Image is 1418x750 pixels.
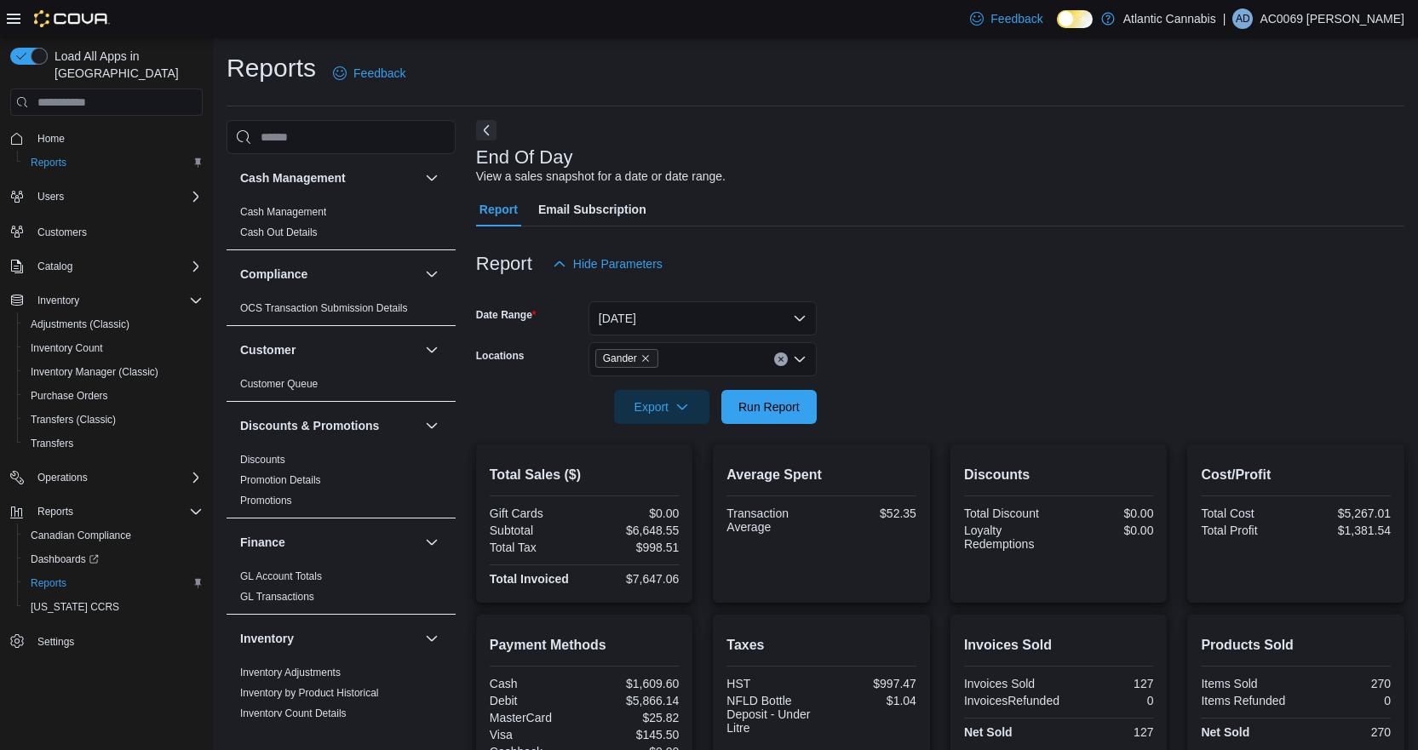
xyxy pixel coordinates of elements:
button: Export [614,390,709,424]
a: GL Transactions [240,591,314,603]
a: Feedback [326,56,412,90]
img: Cova [34,10,110,27]
span: GL Account Totals [240,570,322,583]
button: Remove Gander from selection in this group [640,353,651,364]
button: Finance [240,534,418,551]
strong: Net Sold [964,725,1013,739]
span: Dashboards [24,549,203,570]
p: Atlantic Cannabis [1123,9,1216,29]
div: View a sales snapshot for a date or date range. [476,168,726,186]
h3: Cash Management [240,169,346,186]
div: Loyalty Redemptions [964,524,1055,551]
h3: Finance [240,534,285,551]
div: MasterCard [490,711,581,724]
div: 0 [1066,694,1153,707]
a: Promotions [240,495,292,507]
span: Washington CCRS [24,597,203,617]
button: Reports [3,500,210,524]
button: Discounts & Promotions [422,415,442,436]
label: Date Range [476,308,537,322]
div: Gift Cards [490,507,581,520]
strong: Net Sold [1201,725,1249,739]
a: Feedback [963,2,1049,36]
div: Transaction Average [726,507,818,534]
span: Load All Apps in [GEOGRAPHIC_DATA] [48,48,203,82]
button: Reports [17,571,210,595]
a: Home [31,129,72,149]
button: Operations [3,466,210,490]
span: Transfers (Classic) [31,413,116,427]
h2: Taxes [726,635,916,656]
div: $145.50 [588,728,679,741]
span: Home [37,132,65,146]
div: Invoices Sold [964,677,1055,690]
span: Catalog [37,260,72,273]
button: Transfers [17,432,210,455]
a: Inventory Adjustments [240,667,341,678]
div: AC0069 Dwyer Samantha [1232,9,1253,29]
button: Canadian Compliance [17,524,210,547]
span: Canadian Compliance [31,529,131,542]
button: Compliance [422,264,442,284]
h3: Discounts & Promotions [240,417,379,434]
button: Inventory [422,628,442,649]
h2: Total Sales ($) [490,465,680,485]
span: Settings [31,631,203,652]
div: $0.00 [1062,507,1153,520]
a: Cash Out Details [240,226,318,238]
button: Inventory Manager (Classic) [17,360,210,384]
span: Dark Mode [1057,28,1058,29]
div: $997.47 [825,677,916,690]
h2: Average Spent [726,465,916,485]
div: NFLD Bottle Deposit - Under Litre [726,694,818,735]
label: Locations [476,349,525,363]
a: Purchase Orders [24,386,115,406]
div: Items Refunded [1201,694,1292,707]
button: Cash Management [240,169,418,186]
span: [US_STATE] CCRS [31,600,119,614]
span: Dashboards [31,552,99,566]
a: Inventory Count Details [240,707,347,719]
h3: Inventory [240,630,294,647]
p: AC0069 [PERSON_NAME] [1260,9,1404,29]
div: Subtotal [490,524,581,537]
span: Inventory [37,294,79,307]
div: Items Sold [1201,677,1292,690]
span: Report [479,192,518,226]
button: Adjustments (Classic) [17,312,210,336]
a: Dashboards [24,549,106,570]
span: Settings [37,635,74,649]
h1: Reports [227,51,316,85]
div: InvoicesRefunded [964,694,1059,707]
h2: Cost/Profit [1201,465,1391,485]
button: Purchase Orders [17,384,210,408]
a: Cash Management [240,206,326,218]
div: $0.00 [1062,524,1153,537]
a: Adjustments (Classic) [24,314,136,335]
span: Reports [24,152,203,173]
h3: Compliance [240,266,307,283]
a: Customers [31,222,94,243]
span: Hide Parameters [573,255,663,272]
span: Inventory Manager (Classic) [24,362,203,382]
span: Email Subscription [538,192,646,226]
button: Settings [3,629,210,654]
span: Reports [24,573,203,593]
span: Operations [37,471,88,484]
button: Home [3,126,210,151]
span: Reports [31,576,66,590]
button: Transfers (Classic) [17,408,210,432]
div: 127 [1062,677,1153,690]
span: Reports [37,505,73,518]
span: Purchase Orders [24,386,203,406]
span: Inventory [31,290,203,311]
button: Run Report [721,390,817,424]
span: Adjustments (Classic) [31,318,129,331]
button: Inventory [240,630,418,647]
span: Purchase Orders [31,389,108,403]
a: Customer Queue [240,378,318,390]
button: Hide Parameters [546,247,669,281]
button: Users [31,186,71,207]
div: 270 [1300,677,1391,690]
strong: Total Invoiced [490,572,569,586]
